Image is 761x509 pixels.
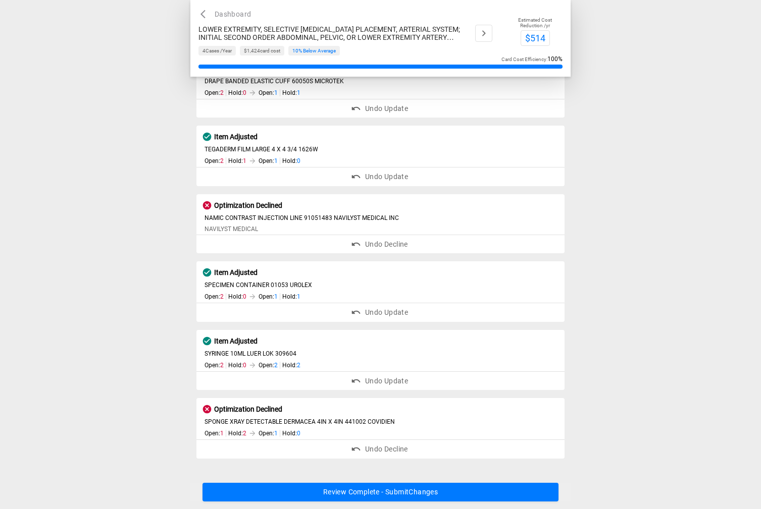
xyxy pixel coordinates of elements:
[228,362,246,369] span: Hold:
[243,293,246,300] span: 0
[220,157,224,164] span: 2
[205,225,258,233] span: NAVILYST MEDICAL
[196,167,565,186] button: Undo Update
[282,362,300,369] span: Hold:
[518,17,552,28] span: Estimated Cost Reduction /yr
[205,157,224,164] span: Open:
[282,157,300,164] span: Hold:
[244,48,280,53] span: card cost
[214,133,258,141] span: Item Adjusted
[501,56,563,62] span: Card Cost Efficiency :
[196,372,565,390] button: Undo Update
[228,293,246,300] span: Hold:
[196,99,565,118] button: Undo Update
[244,48,260,53] span: $1,424
[297,430,300,437] span: 0
[205,362,224,369] span: Open:
[259,430,278,437] span: Open:
[196,440,565,459] button: Undo Decline
[220,430,224,437] span: 1
[525,33,545,43] span: $514
[205,430,224,437] span: Open:
[205,350,557,357] span: SYRINGE 10ML LUER LOK 309604
[243,157,246,164] span: 1
[205,418,557,425] span: SPONGE XRAY DETECTABLE DERMACEA 4IN X 4IN 441002 COVIDIEN
[274,362,278,369] span: 2
[228,430,246,437] span: Hold:
[220,293,224,300] span: 2
[205,146,557,153] span: TEGADERM FILM LARGE 4 X 4 3/4 1626W
[202,483,559,501] button: Review Complete - SubmitChanges
[274,293,278,300] span: 1
[297,293,300,300] span: 1
[297,362,300,369] span: 2
[292,48,336,53] span: 10 % Below Average
[282,293,300,300] span: Hold:
[228,157,246,164] span: Hold:
[220,362,224,369] span: 2
[274,430,278,437] span: 1
[202,48,232,53] span: 4 Cases /Year
[198,8,256,21] button: Dashboard
[196,235,565,254] button: Undo Decline
[205,293,224,300] span: Open:
[259,157,278,164] span: Open:
[259,362,278,369] span: Open:
[198,25,460,49] span: LOWER EXTREMITY, SELECTIVE [MEDICAL_DATA] PLACEMENT, ARTERIAL SYSTEM; INITIAL SECOND ORDER ABDOMI...
[214,405,282,413] span: Optimization Declined
[196,303,565,322] button: Undo Update
[243,430,246,437] span: 2
[274,157,278,164] span: 1
[282,430,300,437] span: Hold:
[297,157,300,164] span: 0
[243,362,246,369] span: 0
[214,337,258,345] span: Item Adjusted
[259,293,278,300] span: Open:
[547,55,563,63] span: 100 %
